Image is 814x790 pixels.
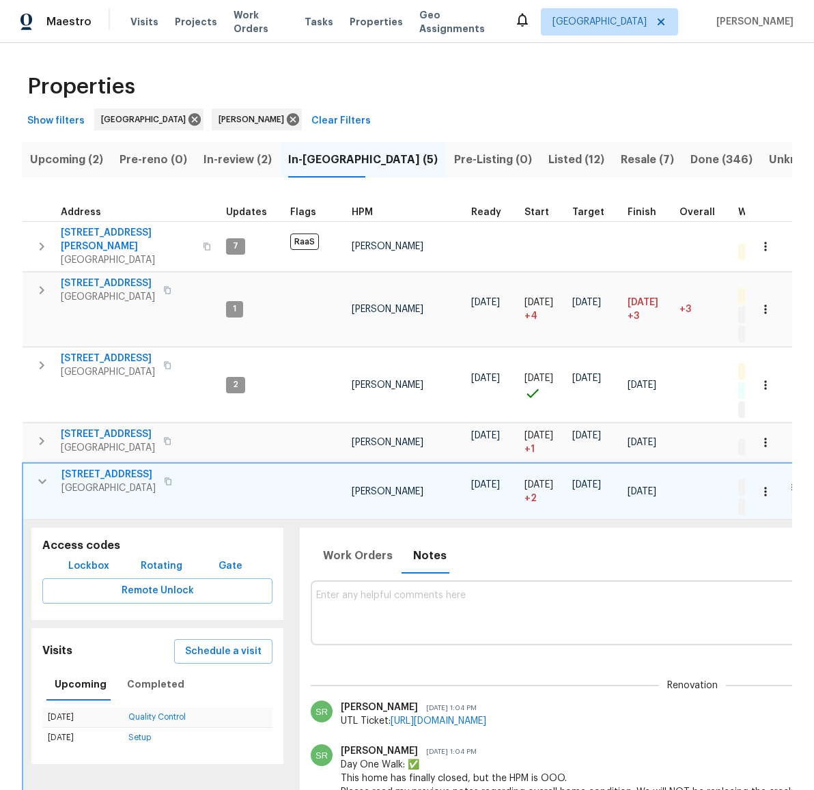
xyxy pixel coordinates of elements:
[740,309,778,321] span: 2 Sent
[350,15,403,29] span: Properties
[524,298,553,307] span: [DATE]
[471,208,501,217] span: Ready
[572,431,601,440] span: [DATE]
[418,748,477,755] span: [DATE] 1:04 PM
[185,643,262,660] span: Schedule a visit
[42,707,123,728] td: [DATE]
[667,679,718,692] span: Renovation
[42,539,272,553] h5: Access codes
[552,15,647,29] span: [GEOGRAPHIC_DATA]
[68,558,109,575] span: Lockbox
[572,208,617,217] div: Target renovation project end date
[288,150,438,169] span: In-[GEOGRAPHIC_DATA] (5)
[290,234,319,250] span: RaaS
[53,582,262,599] span: Remote Unlock
[352,438,423,447] span: [PERSON_NAME]
[413,546,447,565] span: Notes
[61,427,155,441] span: [STREET_ADDRESS]
[471,431,500,440] span: [DATE]
[130,15,158,29] span: Visits
[572,298,601,307] span: [DATE]
[30,150,103,169] span: Upcoming (2)
[226,208,267,217] span: Updates
[311,701,333,722] img: Steven Rosas
[128,733,151,742] a: Setup
[711,15,794,29] span: [PERSON_NAME]
[548,150,604,169] span: Listed (12)
[61,441,155,455] span: [GEOGRAPHIC_DATA]
[471,373,500,383] span: [DATE]
[690,150,753,169] span: Done (346)
[27,113,85,130] span: Show filters
[352,208,373,217] span: HPM
[524,309,537,323] span: + 4
[61,481,156,495] span: [GEOGRAPHIC_DATA]
[203,150,272,169] span: In-review (2)
[61,226,195,253] span: [STREET_ADDRESS][PERSON_NAME]
[22,109,90,134] button: Show filters
[46,15,92,29] span: Maestro
[674,272,733,347] td: 3 day(s) past target finish date
[740,442,770,453] span: 1 WIP
[305,17,333,27] span: Tasks
[679,305,691,314] span: +3
[212,109,302,130] div: [PERSON_NAME]
[61,277,155,290] span: [STREET_ADDRESS]
[738,208,813,217] span: WO Completion
[524,431,553,440] span: [DATE]
[391,716,486,726] a: [URL][DOMAIN_NAME]
[524,480,553,490] span: [DATE]
[135,554,188,579] button: Rotating
[42,728,123,748] td: [DATE]
[418,705,477,711] span: [DATE] 1:04 PM
[524,208,561,217] div: Actual renovation start date
[42,644,72,658] h5: Visits
[679,208,727,217] div: Days past target finish date
[61,253,195,267] span: [GEOGRAPHIC_DATA]
[679,208,715,217] span: Overall
[175,15,217,29] span: Projects
[341,703,418,712] span: [PERSON_NAME]
[524,492,537,505] span: + 2
[519,272,567,347] td: Project started 4 days late
[519,463,567,519] td: Project started 2 days late
[128,713,186,721] a: Quality Control
[227,240,244,252] span: 7
[61,290,155,304] span: [GEOGRAPHIC_DATA]
[174,639,272,664] button: Schedule a visit
[524,208,549,217] span: Start
[27,80,135,94] span: Properties
[740,404,797,416] span: 1 Accepted
[352,380,423,390] span: [PERSON_NAME]
[471,298,500,307] span: [DATE]
[628,298,658,307] span: [DATE]
[628,487,656,496] span: [DATE]
[628,309,639,323] span: +3
[42,578,272,604] button: Remote Unlock
[740,482,772,494] span: 2 WIP
[311,113,371,130] span: Clear Filters
[341,746,418,756] span: [PERSON_NAME]
[306,109,376,134] button: Clear Filters
[740,328,797,340] span: 1 Accepted
[454,150,532,169] span: Pre-Listing (0)
[524,373,553,383] span: [DATE]
[55,676,107,693] span: Upcoming
[740,366,771,378] span: 2 QC
[519,423,567,462] td: Project started 1 days late
[628,438,656,447] span: [DATE]
[621,150,674,169] span: Resale (7)
[628,208,656,217] span: Finish
[63,554,115,579] button: Lockbox
[740,385,777,397] span: 1 Done
[352,305,423,314] span: [PERSON_NAME]
[101,113,191,126] span: [GEOGRAPHIC_DATA]
[740,246,771,258] span: 2 QC
[61,468,156,481] span: [STREET_ADDRESS]
[61,352,155,365] span: [STREET_ADDRESS]
[628,208,669,217] div: Projected renovation finish date
[628,380,656,390] span: [DATE]
[208,554,252,579] button: Gate
[572,208,604,217] span: Target
[227,303,242,315] span: 1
